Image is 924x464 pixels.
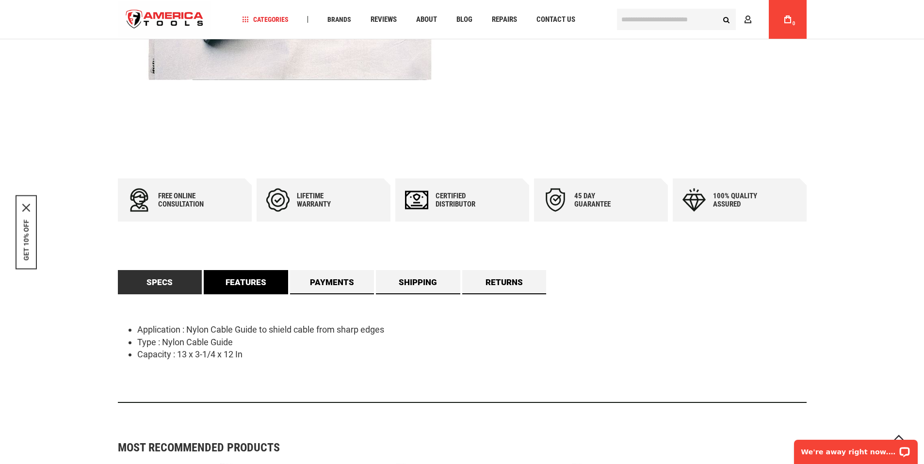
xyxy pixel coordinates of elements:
[118,1,212,38] img: America Tools
[238,13,293,26] a: Categories
[137,348,807,361] li: Capacity : 13 x 3-1/4 x 12 In
[118,270,202,294] a: Specs
[462,270,547,294] a: Returns
[492,16,517,23] span: Repairs
[327,16,351,23] span: Brands
[118,442,773,453] strong: Most Recommended Products
[532,13,580,26] a: Contact Us
[536,16,575,23] span: Contact Us
[290,270,374,294] a: Payments
[22,204,30,211] svg: close icon
[452,13,477,26] a: Blog
[793,21,795,26] span: 0
[412,13,441,26] a: About
[204,270,288,294] a: Features
[366,13,401,26] a: Reviews
[717,10,736,29] button: Search
[137,323,807,336] li: Application : Nylon Cable Guide to shield cable from sharp edges
[371,16,397,23] span: Reviews
[297,192,355,208] div: Lifetime warranty
[713,192,771,208] div: 100% quality assured
[323,13,356,26] a: Brands
[137,336,807,349] li: Type : Nylon Cable Guide
[487,13,521,26] a: Repairs
[456,16,472,23] span: Blog
[416,16,437,23] span: About
[574,192,632,208] div: 45 day Guarantee
[118,1,212,38] a: store logo
[22,219,30,260] button: GET 10% OFF
[22,204,30,211] button: Close
[242,16,289,23] span: Categories
[376,270,460,294] a: Shipping
[788,433,924,464] iframe: LiveChat chat widget
[436,192,494,208] div: Certified Distributor
[158,192,216,208] div: Free online consultation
